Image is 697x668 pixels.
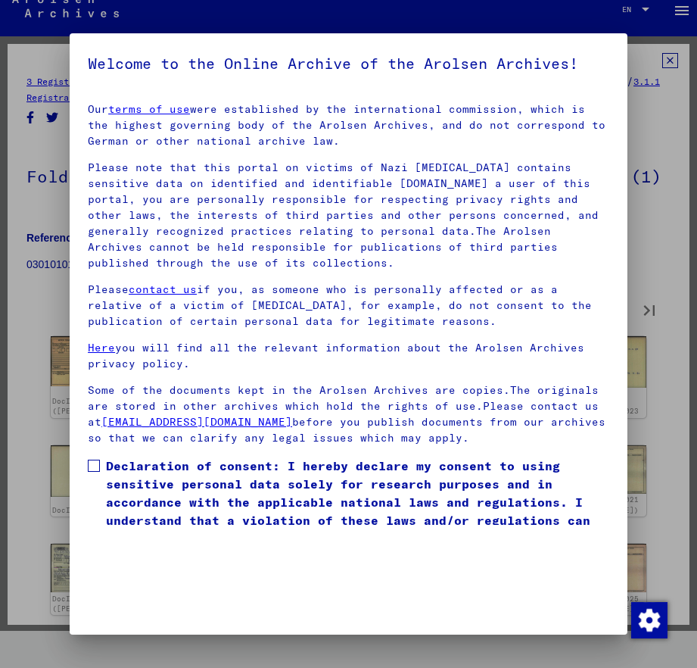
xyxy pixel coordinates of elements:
div: Change consent [630,601,667,638]
p: Please note that this portal on victims of Nazi [MEDICAL_DATA] contains sensitive data on identif... [88,160,609,271]
p: Some of the documents kept in the Arolsen Archives are copies.The originals are stored in other a... [88,382,609,446]
span: Declaration of consent: I hereby declare my consent to using sensitive personal data solely for r... [106,457,609,548]
img: Change consent [631,602,667,638]
a: terms of use [108,102,190,116]
h5: Welcome to the Online Archive of the Arolsen Archives! [88,52,609,76]
a: contact us [129,282,197,296]
a: [EMAIL_ADDRESS][DOMAIN_NAME] [101,415,292,429]
a: Here [88,341,115,354]
p: Please if you, as someone who is personally affected or as a relative of a victim of [MEDICAL_DAT... [88,282,609,329]
p: Our were established by the international commission, which is the highest governing body of the ... [88,101,609,149]
p: you will find all the relevant information about the Arolsen Archives privacy policy. [88,340,609,372]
